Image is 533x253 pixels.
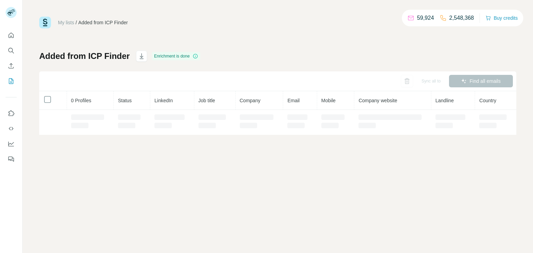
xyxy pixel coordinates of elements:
[479,98,496,103] span: Country
[6,107,17,120] button: Use Surfe on LinkedIn
[39,51,130,62] h1: Added from ICP Finder
[198,98,215,103] span: Job title
[76,19,77,26] li: /
[485,13,518,23] button: Buy credits
[118,98,132,103] span: Status
[435,98,454,103] span: Landline
[240,98,261,103] span: Company
[39,17,51,28] img: Surfe Logo
[78,19,128,26] div: Added from ICP Finder
[6,138,17,150] button: Dashboard
[6,44,17,57] button: Search
[6,29,17,42] button: Quick start
[6,153,17,165] button: Feedback
[321,98,336,103] span: Mobile
[358,98,397,103] span: Company website
[6,60,17,72] button: Enrich CSV
[6,75,17,87] button: My lists
[287,98,299,103] span: Email
[58,20,74,25] a: My lists
[152,52,200,60] div: Enrichment is done
[417,14,434,22] p: 59,924
[154,98,173,103] span: LinkedIn
[6,122,17,135] button: Use Surfe API
[449,14,474,22] p: 2,548,368
[71,98,91,103] span: 0 Profiles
